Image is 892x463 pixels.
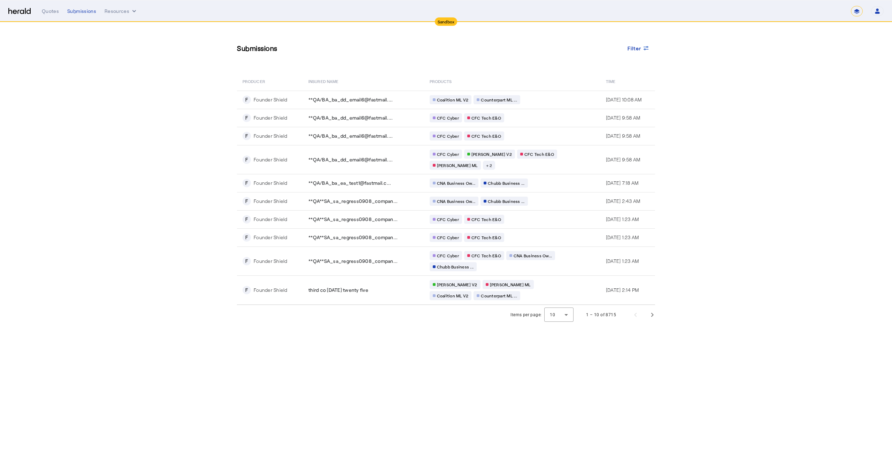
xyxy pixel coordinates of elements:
[243,155,251,164] div: F
[514,253,552,258] span: CNA Business Ow...
[437,217,459,222] span: CFC Cyber
[606,115,640,121] span: [DATE] 9:58 AM
[606,157,640,162] span: [DATE] 9:58 AM
[437,151,459,157] span: CFC Cyber
[243,179,251,187] div: F
[243,257,251,265] div: F
[628,45,641,52] span: Filter
[243,215,251,223] div: F
[254,156,287,163] div: Founder Shield
[606,216,639,222] span: [DATE] 1:23 AM
[437,253,459,258] span: CFC Cyber
[486,162,492,168] span: + 2
[254,258,287,265] div: Founder Shield
[243,96,251,104] div: F
[606,133,640,139] span: [DATE] 9:58 AM
[308,234,398,241] span: **QA**SA_sa_regress0908_compan...
[308,180,391,187] span: **QA/BA_ba_ea_test1@fastmail.c...
[254,234,287,241] div: Founder Shield
[254,198,287,205] div: Founder Shield
[308,198,398,205] span: **QA**SA_sa_regress0908_compan...
[430,77,452,84] span: PRODUCTS
[490,282,531,287] span: [PERSON_NAME] ML
[437,198,476,204] span: CNA Business Ow...
[308,287,368,294] span: third co [DATE] twenty five
[254,180,287,187] div: Founder Shield
[308,96,393,103] span: **QA/BA_ba_dd_email6@fastmail....
[606,234,639,240] span: [DATE] 1:23 AM
[471,235,501,240] span: CFC Tech E&O
[243,233,251,242] div: F
[105,8,138,15] button: Resources dropdown menu
[606,287,639,293] span: [DATE] 2:14 PM
[437,264,474,270] span: Chubb Business ...
[437,97,469,103] span: Coalition ML V2
[471,115,501,121] span: CFC Tech E&O
[254,132,287,139] div: Founder Shield
[524,151,554,157] span: CFC Tech E&O
[437,162,478,168] span: [PERSON_NAME] ML
[471,217,501,222] span: CFC Tech E&O
[243,77,265,84] span: PRODUCER
[308,258,398,265] span: **QA**SA_sa_regress0908_compan...
[481,293,517,298] span: Counterpart ML ...
[308,216,398,223] span: **QA**SA_sa_regress0908_compan...
[606,77,615,84] span: Time
[437,293,469,298] span: Coalition ML V2
[471,133,501,139] span: CFC Tech E&O
[510,311,541,318] div: Items per page:
[243,286,251,294] div: F
[471,151,512,157] span: [PERSON_NAME] V2
[243,197,251,205] div: F
[437,180,476,186] span: CNA Business Ow...
[243,114,251,122] div: F
[622,42,655,54] button: Filter
[243,132,251,140] div: F
[437,133,459,139] span: CFC Cyber
[606,198,640,204] span: [DATE] 2:43 AM
[308,156,393,163] span: **QA/BA_ba_dd_email6@fastmail....
[471,253,501,258] span: CFC Tech E&O
[606,180,639,186] span: [DATE] 7:18 AM
[42,8,59,15] div: Quotes
[437,115,459,121] span: CFC Cyber
[308,132,393,139] span: **QA/BA_ba_dd_email6@fastmail....
[254,216,287,223] div: Founder Shield
[8,8,31,15] img: Herald Logo
[481,97,517,103] span: Counterpart ML ...
[488,198,525,204] span: Chubb Business ...
[437,282,477,287] span: [PERSON_NAME] V2
[237,43,277,53] h3: Submissions
[606,97,642,103] span: [DATE] 10:08 AM
[254,96,287,103] div: Founder Shield
[435,17,457,26] div: Sandbox
[254,287,287,294] div: Founder Shield
[308,77,338,84] span: Insured Name
[606,258,639,264] span: [DATE] 1:23 AM
[237,71,655,305] table: Table view of all submissions by your platform
[308,114,393,121] span: **QA/BA_ba_dd_email6@fastmail....
[488,180,525,186] span: Chubb Business ...
[644,306,661,323] button: Next page
[254,114,287,121] div: Founder Shield
[67,8,96,15] div: Submissions
[586,311,616,318] div: 1 – 10 of 8715
[437,235,459,240] span: CFC Cyber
